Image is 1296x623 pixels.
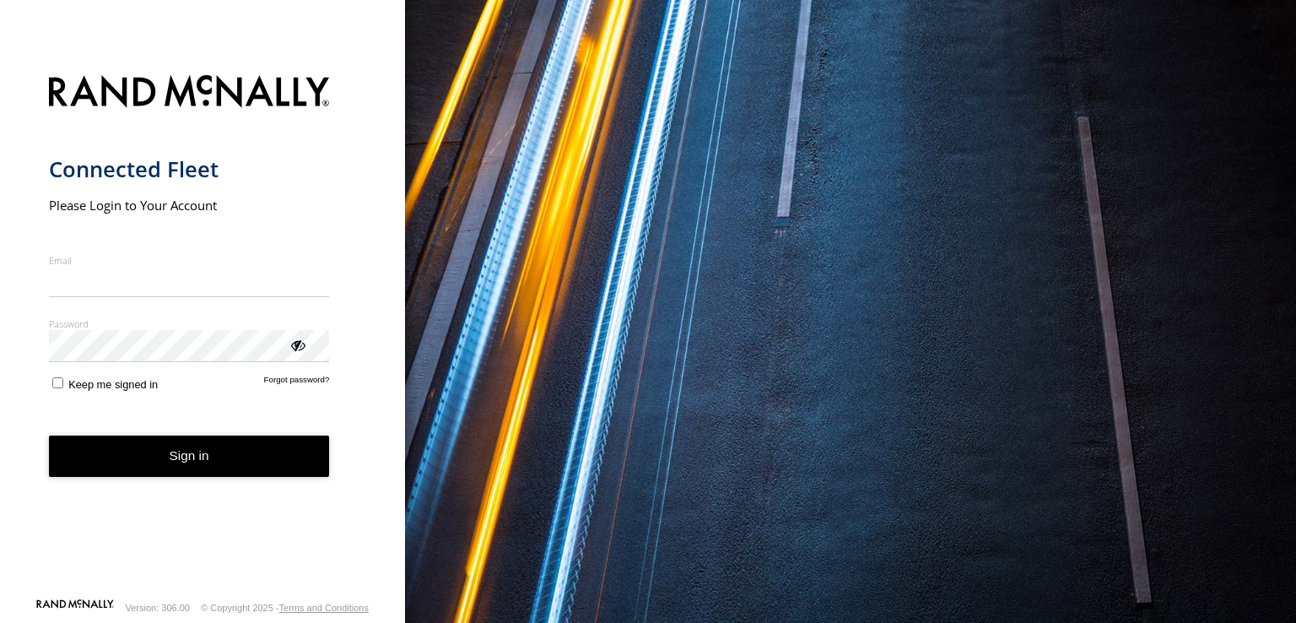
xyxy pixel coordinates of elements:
[49,65,357,598] form: main
[68,378,158,391] span: Keep me signed in
[279,603,369,613] a: Terms and Conditions
[52,377,63,388] input: Keep me signed in
[49,254,330,267] label: Email
[49,72,330,115] img: Rand McNally
[201,603,369,613] div: © Copyright 2025 -
[49,197,330,214] h2: Please Login to Your Account
[264,375,330,391] a: Forgot password?
[126,603,190,613] div: Version: 306.00
[49,155,330,183] h1: Connected Fleet
[36,599,114,616] a: Visit our Website
[49,436,330,477] button: Sign in
[49,317,330,330] label: Password
[289,336,305,353] div: ViewPassword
